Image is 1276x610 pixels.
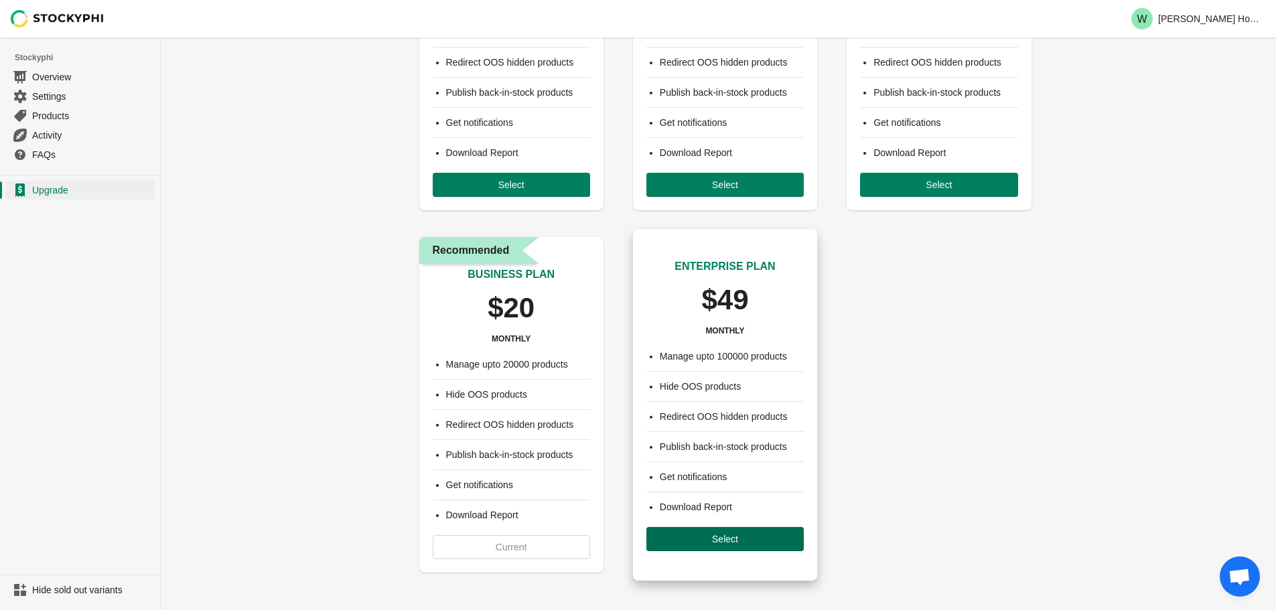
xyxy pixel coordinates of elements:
[660,500,804,514] li: Download Report
[1126,5,1271,32] button: Avatar with initials W[PERSON_NAME] Home Furnishings
[660,56,804,69] li: Redirect OOS hidden products
[32,129,152,142] span: Activity
[5,181,155,200] a: Upgrade
[488,293,535,323] p: $20
[468,269,555,280] span: BUSINESS PLAN
[446,358,590,371] li: Manage upto 20000 products
[705,325,744,336] h3: MONTHLY
[1137,13,1147,25] text: W
[11,10,104,27] img: Stockyphi
[5,145,155,164] a: FAQs
[15,51,160,64] span: Stockyphi
[660,440,804,453] li: Publish back-in-stock products
[32,183,152,197] span: Upgrade
[492,333,530,344] h3: MONTHLY
[660,146,804,159] li: Download Report
[873,56,1017,69] li: Redirect OOS hidden products
[446,86,590,99] li: Publish back-in-stock products
[712,179,738,190] span: Select
[873,146,1017,159] li: Download Report
[5,67,155,86] a: Overview
[660,350,804,363] li: Manage upto 100000 products
[1131,8,1153,29] span: Avatar with initials W
[926,179,952,190] span: Select
[446,478,590,491] li: Get notifications
[1220,556,1260,597] a: Open chat
[446,388,590,401] li: Hide OOS products
[433,173,590,197] button: Select
[32,90,152,103] span: Settings
[446,508,590,522] li: Download Report
[32,148,152,161] span: FAQs
[660,116,804,129] li: Get notifications
[32,583,152,597] span: Hide sold out variants
[660,470,804,483] li: Get notifications
[446,146,590,159] li: Download Report
[5,86,155,106] a: Settings
[5,106,155,125] a: Products
[660,380,804,393] li: Hide OOS products
[5,125,155,145] a: Activity
[646,527,804,551] button: Select
[446,56,590,69] li: Redirect OOS hidden products
[646,173,804,197] button: Select
[32,109,152,123] span: Products
[446,116,590,129] li: Get notifications
[446,418,590,431] li: Redirect OOS hidden products
[32,70,152,84] span: Overview
[433,242,510,258] span: Recommended
[660,86,804,99] li: Publish back-in-stock products
[498,179,524,190] span: Select
[860,173,1017,197] button: Select
[873,116,1017,129] li: Get notifications
[5,581,155,599] a: Hide sold out variants
[660,410,804,423] li: Redirect OOS hidden products
[701,285,748,315] p: $49
[873,86,1017,99] li: Publish back-in-stock products
[675,260,775,272] span: ENTERPRISE PLAN
[446,448,590,461] li: Publish back-in-stock products
[712,534,738,544] span: Select
[1158,13,1265,24] p: [PERSON_NAME] Home Furnishings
